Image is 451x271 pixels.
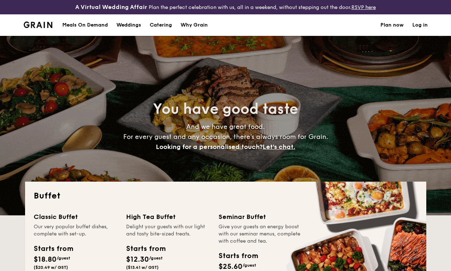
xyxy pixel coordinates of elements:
div: Give your guests an energy boost with our seminar menus, complete with coffee and tea. [219,223,302,245]
span: /guest [57,256,70,261]
div: Our very popular buffet dishes, complete with set-up. [34,223,117,238]
a: RSVP here [351,4,376,10]
span: /guest [149,256,163,261]
a: Meals On Demand [58,14,112,36]
a: Weddings [112,14,145,36]
div: Meals On Demand [62,14,108,36]
div: Why Grain [181,14,208,36]
h1: Catering [150,14,172,36]
span: $18.80 [34,255,57,264]
h2: Buffet [34,190,418,202]
a: Why Grain [176,14,212,36]
span: $12.30 [126,255,149,264]
span: Let's chat. [263,143,295,151]
div: Delight your guests with our light and tasty bite-sized treats. [126,223,210,238]
span: Looking for a personalised touch? [156,143,263,151]
a: Log in [412,14,428,36]
div: Starts from [126,243,165,254]
span: $25.60 [219,262,243,271]
div: High Tea Buffet [126,212,210,222]
span: ($20.49 w/ GST) [34,265,68,270]
div: Starts from [219,251,258,261]
span: And we have great food. For every guest and any occasion, there’s always room for Grain. [123,123,328,151]
span: ($13.41 w/ GST) [126,265,159,270]
div: Weddings [116,14,141,36]
a: Catering [145,14,176,36]
div: Plan the perfect celebration with us, all in a weekend, without stepping out the door. [75,3,376,11]
span: You have good taste [153,101,298,118]
img: Grain [24,22,53,28]
div: Seminar Buffet [219,212,302,222]
div: Starts from [34,243,73,254]
div: Classic Buffet [34,212,117,222]
a: Plan now [380,14,404,36]
span: /guest [243,263,256,268]
a: Logotype [24,22,53,28]
h4: A Virtual Wedding Affair [75,3,147,11]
